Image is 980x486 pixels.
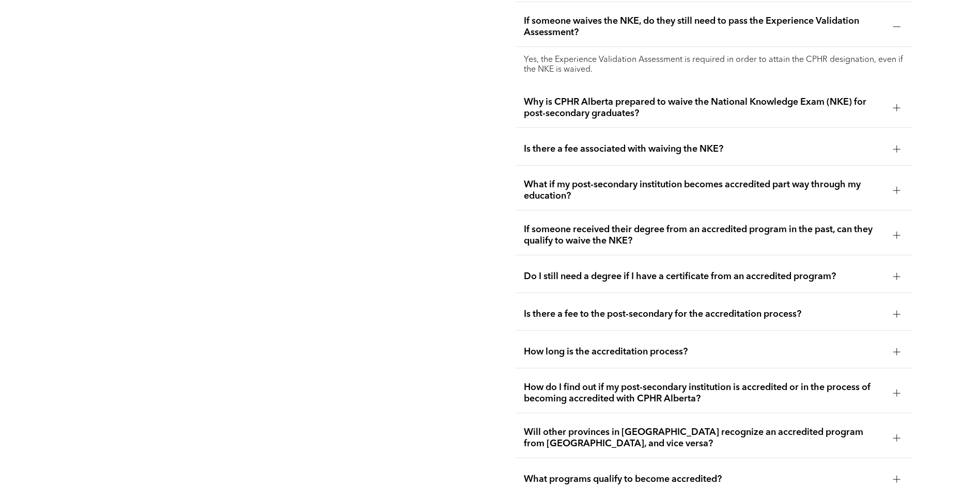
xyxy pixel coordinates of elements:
span: Why is CPHR Alberta prepared to waive the National Knowledge Exam (NKE) for post-secondary gradua... [524,96,885,119]
p: Yes, the Experience Validation Assessment is required in order to attain the CPHR designation, ev... [524,55,905,75]
span: Do I still need a degree if I have a certificate from an accredited program? [524,271,885,282]
span: Will other provinces in [GEOGRAPHIC_DATA] recognize an accredited program from [GEOGRAPHIC_DATA],... [524,427,885,449]
span: Is there a fee to the post-secondary for the accreditation process? [524,309,885,320]
span: How long is the accreditation process? [524,346,885,358]
span: How do I find out if my post-secondary institution is accredited or in the process of becoming ac... [524,382,885,404]
span: Is there a fee associated with waiving the NKE? [524,143,885,155]
span: If someone received their degree from an accredited program in the past, can they qualify to waiv... [524,224,885,247]
span: If someone waives the NKE, do they still need to pass the Experience Validation Assessment? [524,15,885,38]
span: What programs qualify to become accredited? [524,474,885,485]
span: What if my post-secondary institution becomes accredited part way through my education? [524,179,885,202]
